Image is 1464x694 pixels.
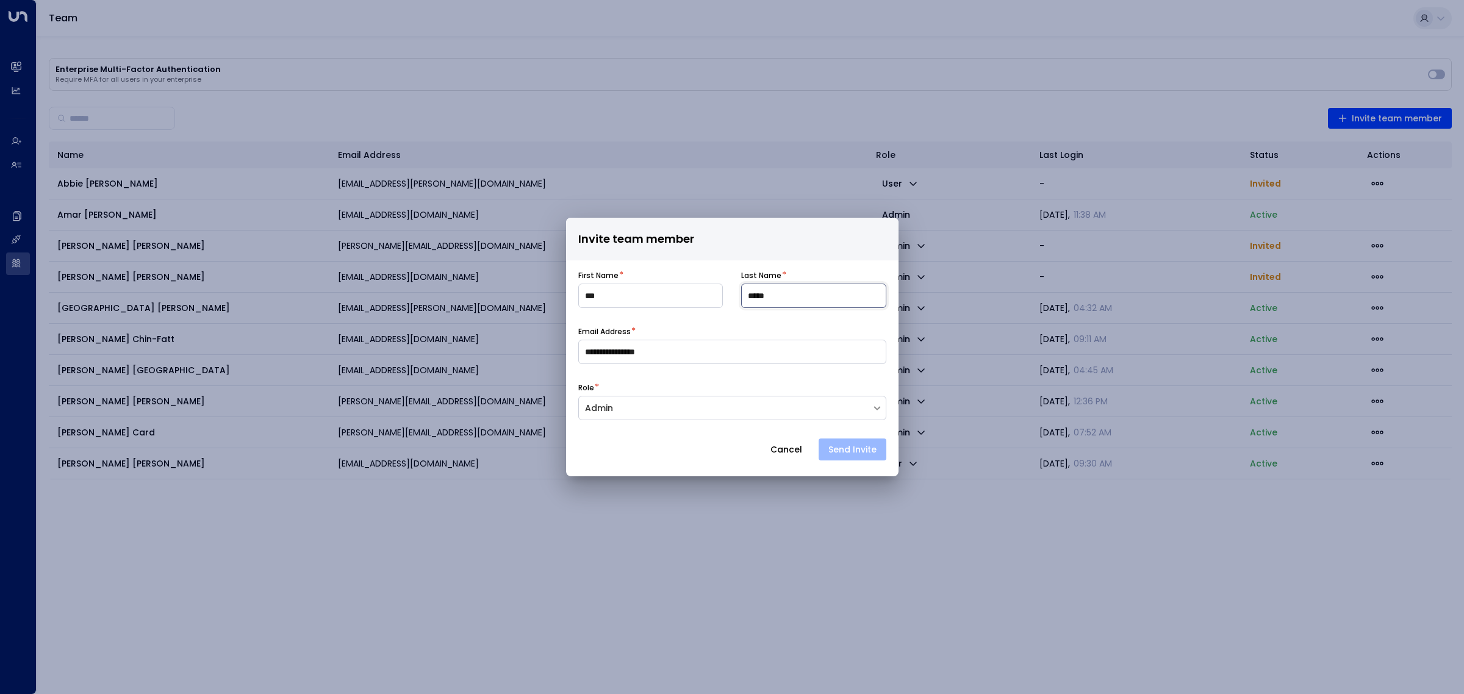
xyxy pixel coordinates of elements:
[585,402,866,415] div: Admin
[578,326,631,337] label: Email Address
[578,382,594,393] label: Role
[578,231,694,248] span: Invite team member
[760,438,813,460] button: Cancel
[819,438,886,460] button: Send Invite
[741,270,781,281] label: Last Name
[578,270,619,281] label: First Name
